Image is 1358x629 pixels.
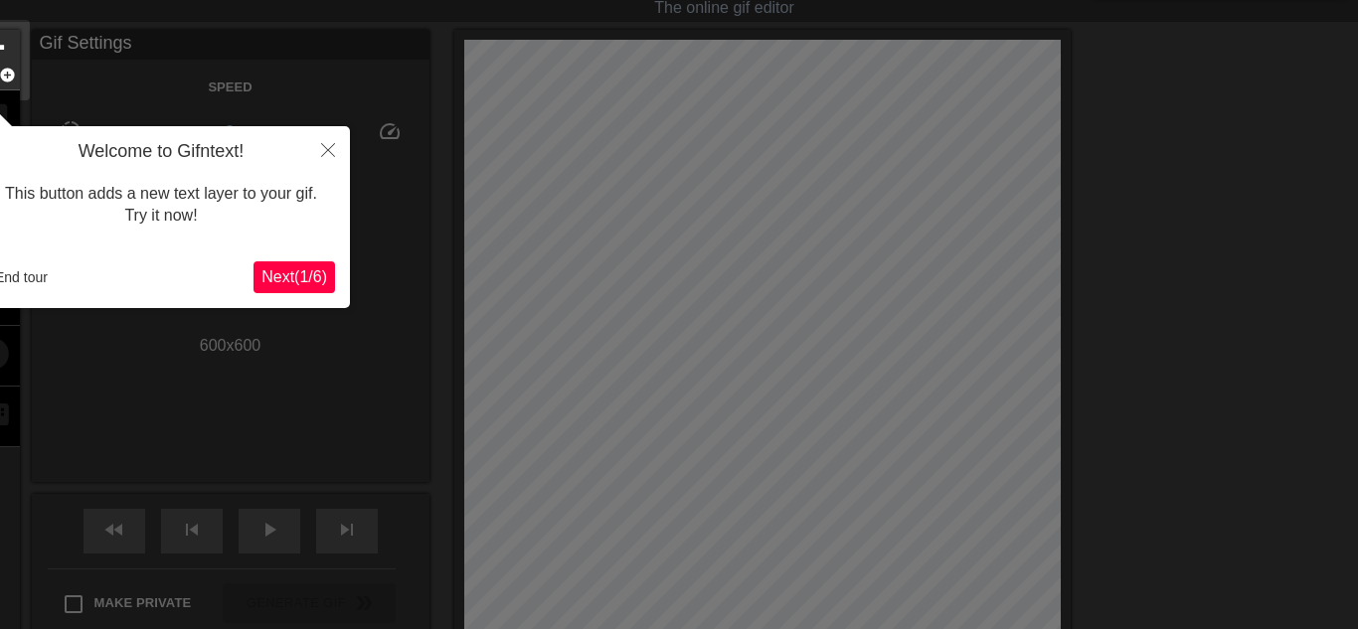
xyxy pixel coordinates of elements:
[306,126,350,172] button: Close
[261,268,327,285] span: Next ( 1 / 6 )
[254,261,335,293] button: Next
